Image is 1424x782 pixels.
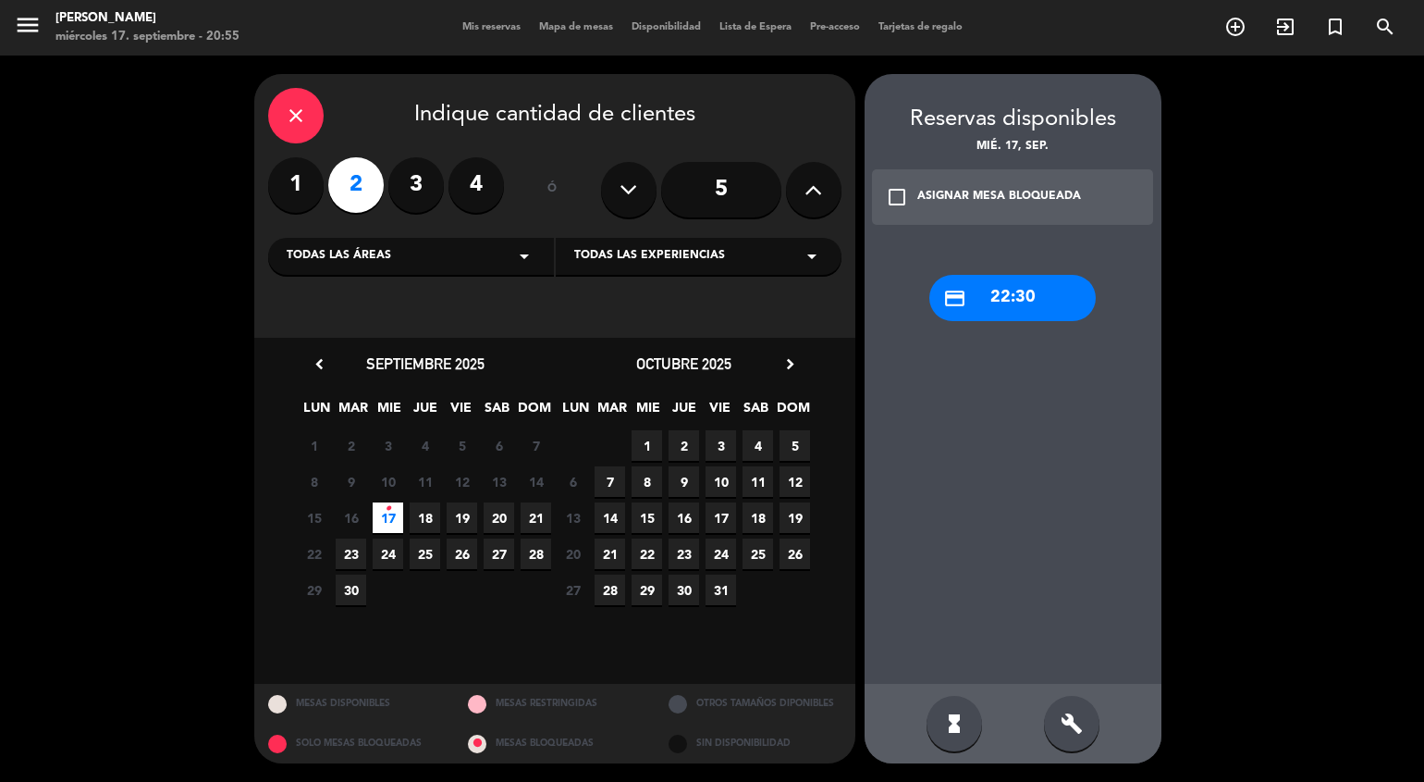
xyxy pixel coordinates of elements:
label: 4 [448,157,504,213]
i: • [385,494,391,524]
span: 21 [595,539,625,569]
span: 17 [706,503,736,533]
i: add_circle_outline [1224,16,1246,38]
span: 19 [780,503,810,533]
span: 22 [299,539,329,569]
span: 23 [669,539,699,569]
label: 3 [388,157,444,213]
span: DOM [518,397,548,428]
span: 27 [484,539,514,569]
span: 16 [336,503,366,533]
span: JUE [410,397,440,428]
label: 2 [328,157,384,213]
span: 23 [336,539,366,569]
span: Mis reservas [453,22,530,32]
span: 18 [410,503,440,533]
span: LUN [560,397,591,428]
span: octubre 2025 [636,354,731,373]
span: MAR [596,397,627,428]
div: 22:30 [929,275,1096,321]
i: arrow_drop_down [801,245,823,267]
span: 7 [521,430,551,461]
span: Mapa de mesas [530,22,622,32]
span: 20 [484,503,514,533]
span: Lista de Espera [710,22,801,32]
span: 6 [558,466,588,497]
div: [PERSON_NAME] [55,9,239,28]
span: 21 [521,503,551,533]
span: 16 [669,503,699,533]
span: 11 [410,466,440,497]
span: 19 [447,503,477,533]
div: mié. 17, sep. [865,138,1161,156]
button: menu [14,11,42,45]
span: 29 [632,575,662,605]
span: 14 [595,503,625,533]
span: MIE [632,397,663,428]
span: Todas las experiencias [574,247,725,266]
span: 4 [743,430,773,461]
span: 2 [669,430,699,461]
span: 25 [410,539,440,569]
span: LUN [301,397,332,428]
span: VIE [446,397,476,428]
span: 26 [780,539,810,569]
span: 1 [299,430,329,461]
i: chevron_left [310,354,329,374]
i: chevron_right [780,354,800,374]
i: close [285,105,307,127]
span: 5 [447,430,477,461]
span: 30 [669,575,699,605]
div: miércoles 17. septiembre - 20:55 [55,28,239,46]
i: build [1061,713,1083,735]
span: 15 [299,503,329,533]
span: 30 [336,575,366,605]
div: Indique cantidad de clientes [268,88,841,143]
span: 29 [299,575,329,605]
i: search [1374,16,1396,38]
div: Reservas disponibles [865,102,1161,138]
i: turned_in_not [1324,16,1346,38]
span: 24 [373,539,403,569]
span: septiembre 2025 [366,354,485,373]
span: 31 [706,575,736,605]
i: menu [14,11,42,39]
span: 11 [743,466,773,497]
span: 2 [336,430,366,461]
span: 22 [632,539,662,569]
span: 8 [299,466,329,497]
span: 28 [521,539,551,569]
span: 3 [706,430,736,461]
span: JUE [669,397,699,428]
span: Disponibilidad [622,22,710,32]
span: 18 [743,503,773,533]
div: SOLO MESAS BLOQUEADAS [254,724,455,763]
span: 5 [780,430,810,461]
i: credit_card [943,287,966,310]
span: 4 [410,430,440,461]
i: arrow_drop_down [513,245,535,267]
span: 10 [706,466,736,497]
span: 26 [447,539,477,569]
span: Todas las áreas [287,247,391,266]
span: 28 [595,575,625,605]
i: check_box_outline_blank [886,186,908,208]
span: 27 [558,575,588,605]
span: 3 [373,430,403,461]
span: 7 [595,466,625,497]
span: 10 [373,466,403,497]
span: Tarjetas de regalo [869,22,972,32]
div: ó [522,157,583,222]
div: OTROS TAMAÑOS DIPONIBLES [655,684,855,724]
span: 24 [706,539,736,569]
span: 6 [484,430,514,461]
span: 9 [336,466,366,497]
span: 15 [632,503,662,533]
div: SIN DISPONIBILIDAD [655,724,855,763]
i: hourglass_full [943,713,965,735]
span: 8 [632,466,662,497]
i: exit_to_app [1274,16,1296,38]
span: MAR [338,397,368,428]
span: DOM [777,397,807,428]
span: 14 [521,466,551,497]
